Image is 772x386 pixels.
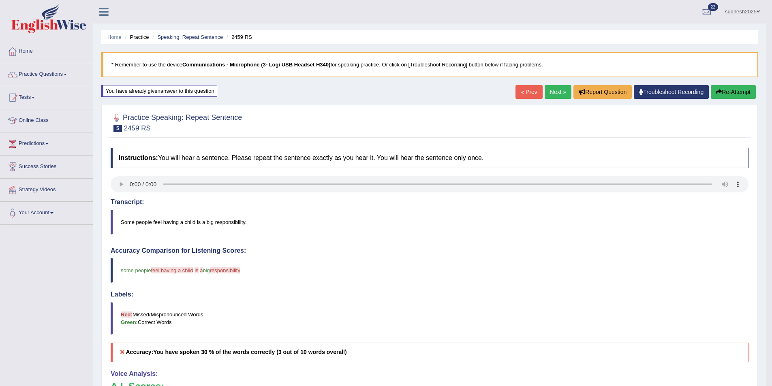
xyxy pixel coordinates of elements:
span: is [195,267,198,273]
blockquote: * Remember to use the device for speaking practice. Or click on [Troubleshoot Recording] button b... [101,52,758,77]
span: some people [121,267,151,273]
a: Practice Questions [0,63,93,83]
h4: Transcript: [111,198,748,206]
a: Predictions [0,132,93,153]
small: 2459 RS [124,124,151,132]
button: Report Question [573,85,632,99]
h4: Accuracy Comparison for Listening Scores: [111,247,748,254]
span: responsibility [210,267,240,273]
div: You have already given answer to this question [101,85,217,97]
b: Green: [121,319,138,325]
button: Re-Attempt [711,85,756,99]
h5: Accuracy: [111,343,748,362]
b: Red: [121,311,133,318]
span: big [203,267,210,273]
a: Success Stories [0,156,93,176]
span: 5 [113,125,122,132]
a: Troubleshoot Recording [634,85,709,99]
li: Practice [123,33,149,41]
b: You have spoken 30 % of the words correctly (3 out of 10 words overall) [153,349,346,355]
b: Instructions: [119,154,158,161]
h4: You will hear a sentence. Please repeat the sentence exactly as you hear it. You will hear the se... [111,148,748,168]
a: « Prev [515,85,542,99]
b: Communications - Microphone (3- Logi USB Headset H340) [182,62,331,68]
blockquote: Missed/Mispronounced Words Correct Words [111,302,748,335]
a: Your Account [0,202,93,222]
span: 22 [708,3,718,11]
h4: Labels: [111,291,748,298]
a: Next » [545,85,571,99]
li: 2459 RS [225,33,252,41]
a: Strategy Videos [0,179,93,199]
a: Speaking: Repeat Sentence [157,34,223,40]
a: Home [107,34,122,40]
h2: Practice Speaking: Repeat Sentence [111,112,242,132]
a: Online Class [0,109,93,130]
a: Tests [0,86,93,107]
span: a [200,267,203,273]
blockquote: Some people feel having a child is a big responsibility. [111,210,748,235]
a: Home [0,40,93,60]
span: feel having a child [151,267,193,273]
h4: Voice Analysis: [111,370,748,377]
